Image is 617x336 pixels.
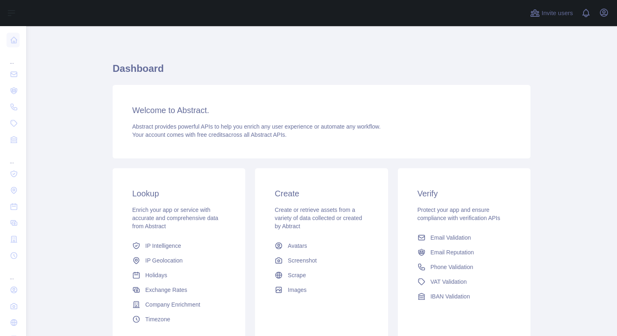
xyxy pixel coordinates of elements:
[431,234,471,242] span: Email Validation
[431,263,473,271] span: Phone Validation
[129,283,229,297] a: Exchange Rates
[129,253,229,268] a: IP Geolocation
[417,207,500,221] span: Protect your app and ensure compliance with verification APIs
[145,242,181,250] span: IP Intelligence
[275,207,362,229] span: Create or retrieve assets from a variety of data collected or created by Abtract
[113,62,530,82] h1: Dashboard
[288,256,317,265] span: Screenshot
[542,9,573,18] span: Invite users
[414,245,514,260] a: Email Reputation
[145,256,183,265] span: IP Geolocation
[7,265,20,281] div: ...
[145,271,167,279] span: Holidays
[271,238,371,253] a: Avatars
[431,292,470,300] span: IBAN Validation
[145,300,200,309] span: Company Enrichment
[132,105,511,116] h3: Welcome to Abstract.
[528,7,575,20] button: Invite users
[7,49,20,65] div: ...
[275,188,368,199] h3: Create
[431,248,474,256] span: Email Reputation
[431,278,467,286] span: VAT Validation
[129,238,229,253] a: IP Intelligence
[288,286,306,294] span: Images
[271,268,371,283] a: Scrape
[271,253,371,268] a: Screenshot
[132,131,286,138] span: Your account comes with across all Abstract APIs.
[288,271,306,279] span: Scrape
[197,131,225,138] span: free credits
[417,188,511,199] h3: Verify
[145,315,170,323] span: Timezone
[7,149,20,165] div: ...
[414,230,514,245] a: Email Validation
[414,274,514,289] a: VAT Validation
[132,207,218,229] span: Enrich your app or service with accurate and comprehensive data from Abstract
[129,268,229,283] a: Holidays
[129,297,229,312] a: Company Enrichment
[414,260,514,274] a: Phone Validation
[129,312,229,327] a: Timezone
[271,283,371,297] a: Images
[288,242,307,250] span: Avatars
[414,289,514,304] a: IBAN Validation
[145,286,187,294] span: Exchange Rates
[132,123,381,130] span: Abstract provides powerful APIs to help you enrich any user experience or automate any workflow.
[132,188,226,199] h3: Lookup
